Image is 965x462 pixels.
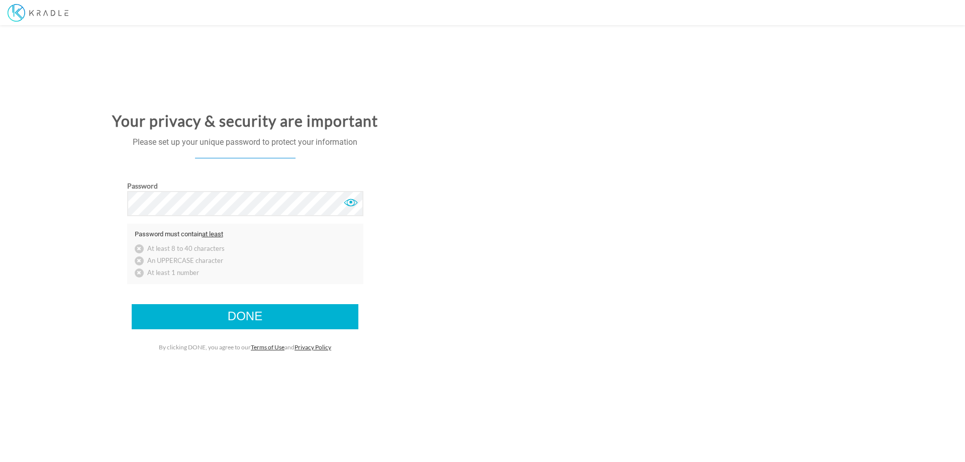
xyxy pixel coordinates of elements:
li: At least 1 number [127,268,245,278]
label: By clicking DONE, you agree to our and [159,343,331,351]
label: Password [127,181,158,191]
li: An UPPERCASE character [127,256,245,265]
input: Done [132,304,358,329]
a: Privacy Policy [295,343,331,351]
h2: Your privacy & security are important [8,113,482,129]
p: Password must contain [135,230,356,239]
li: At least 8 to 40 characters [127,244,245,253]
a: Terms of Use [251,343,284,351]
img: Kradle [8,4,68,22]
u: at least [202,230,223,238]
p: Please set up your unique password to protect your information [8,137,482,148]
